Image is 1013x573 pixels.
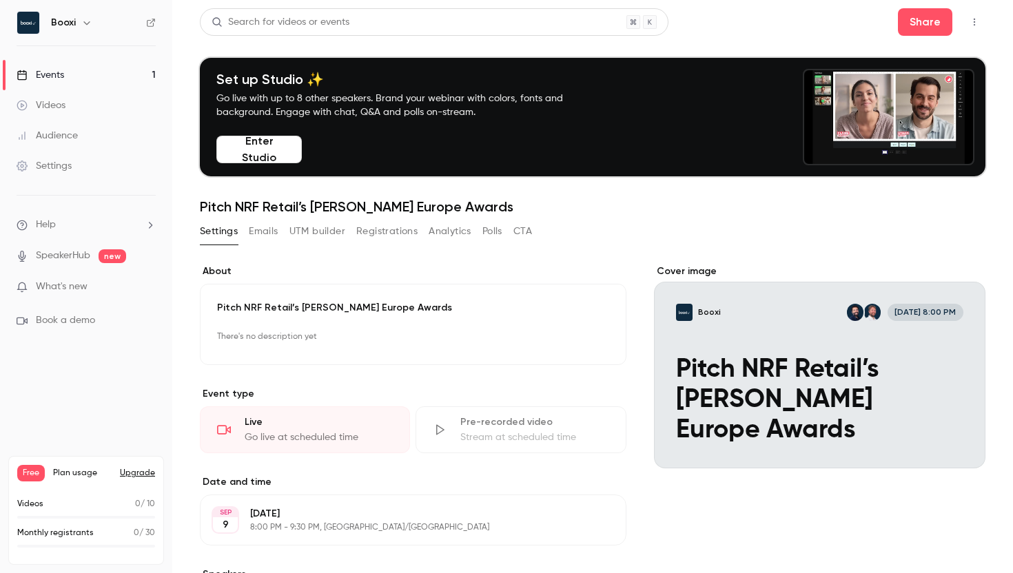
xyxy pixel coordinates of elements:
[200,198,985,215] h1: Pitch NRF Retail’s [PERSON_NAME] Europe Awards
[134,529,139,537] span: 0
[654,264,985,278] label: Cover image
[17,129,78,143] div: Audience
[17,498,43,510] p: Videos
[460,430,608,444] div: Stream at scheduled time
[120,468,155,479] button: Upgrade
[200,264,626,278] label: About
[36,313,95,328] span: Book a demo
[216,71,595,87] h4: Set up Studio ✨
[250,522,553,533] p: 8:00 PM - 9:30 PM, [GEOGRAPHIC_DATA]/[GEOGRAPHIC_DATA]
[216,136,302,163] button: Enter Studio
[200,387,626,401] p: Event type
[216,92,595,119] p: Go live with up to 8 other speakers. Brand your webinar with colors, fonts and background. Engage...
[513,220,532,242] button: CTA
[17,159,72,173] div: Settings
[654,264,985,468] section: Cover image
[898,8,952,36] button: Share
[200,475,626,489] label: Date and time
[36,218,56,232] span: Help
[36,280,88,294] span: What's new
[429,220,471,242] button: Analytics
[250,507,553,521] p: [DATE]
[200,406,410,453] div: LiveGo live at scheduled time
[245,430,393,444] div: Go live at scheduled time
[416,406,626,453] div: Pre-recorded videoStream at scheduled time
[217,326,609,348] p: There's no description yet
[460,415,608,429] div: Pre-recorded video
[53,468,112,479] span: Plan usage
[17,98,65,112] div: Videos
[223,518,229,532] p: 9
[17,68,64,82] div: Events
[249,220,278,242] button: Emails
[134,527,155,539] p: / 30
[213,508,238,517] div: SEP
[356,220,418,242] button: Registrations
[200,220,238,242] button: Settings
[135,500,141,508] span: 0
[482,220,502,242] button: Polls
[212,15,349,30] div: Search for videos or events
[17,465,45,481] span: Free
[17,12,39,34] img: Booxi
[289,220,345,242] button: UTM builder
[36,249,90,263] a: SpeakerHub
[51,16,76,30] h6: Booxi
[99,249,126,263] span: new
[135,498,155,510] p: / 10
[217,301,609,315] p: Pitch NRF Retail’s [PERSON_NAME] Europe Awards
[17,527,94,539] p: Monthly registrants
[245,415,393,429] div: Live
[17,218,156,232] li: help-dropdown-opener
